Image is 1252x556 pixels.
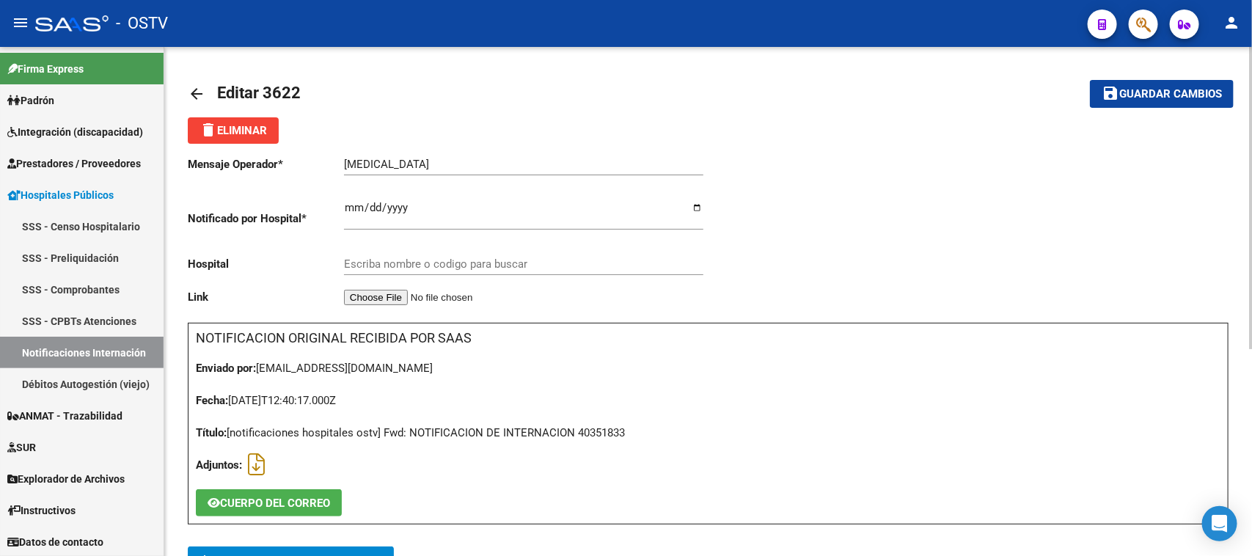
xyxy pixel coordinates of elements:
[1102,84,1119,102] mat-icon: save
[188,117,279,144] button: Eliminar
[196,489,342,516] button: CUERPO DEL CORREO
[196,328,1220,348] h3: NOTIFICACION ORIGINAL RECIBIDA POR SAAS
[199,121,217,139] mat-icon: delete
[196,426,227,439] strong: Título:
[7,156,141,172] span: Prestadores / Proveedores
[1090,80,1234,107] button: Guardar cambios
[7,471,125,487] span: Explorador de Archivos
[196,458,242,472] strong: Adjuntos:
[196,362,256,375] strong: Enviado por:
[7,124,143,140] span: Integración (discapacidad)
[199,124,267,137] span: Eliminar
[196,360,1220,376] div: [EMAIL_ADDRESS][DOMAIN_NAME]
[188,256,344,272] p: Hospital
[7,187,114,203] span: Hospitales Públicos
[7,408,122,424] span: ANMAT - Trazabilidad
[196,425,1220,441] div: [notificaciones hospitales ostv] Fwd: NOTIFICACION DE INTERNACION 40351833
[188,156,344,172] p: Mensaje Operador
[12,14,29,32] mat-icon: menu
[1119,88,1222,101] span: Guardar cambios
[1202,506,1237,541] div: Open Intercom Messenger
[220,497,330,510] span: CUERPO DEL CORREO
[196,394,228,407] strong: Fecha:
[7,502,76,519] span: Instructivos
[188,211,344,227] p: Notificado por Hospital
[7,439,36,456] span: SUR
[217,84,301,102] span: Editar 3622
[188,289,344,305] p: Link
[7,61,84,77] span: Firma Express
[1223,14,1240,32] mat-icon: person
[116,7,168,40] span: - OSTV
[196,392,1220,409] div: [DATE]T12:40:17.000Z
[7,534,103,550] span: Datos de contacto
[7,92,54,109] span: Padrón
[188,85,205,103] mat-icon: arrow_back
